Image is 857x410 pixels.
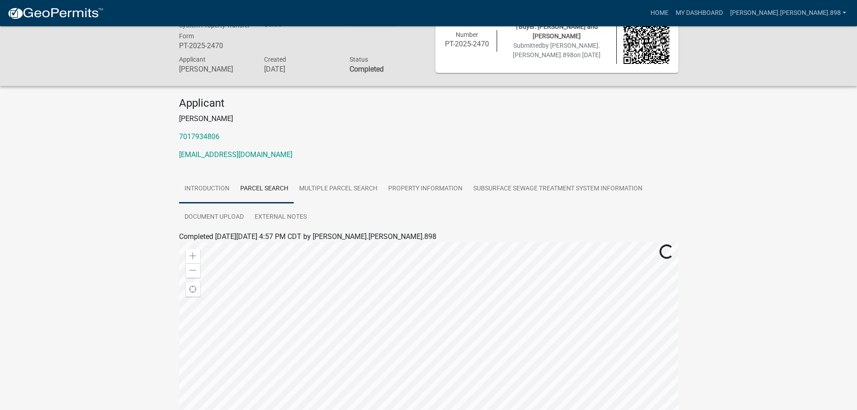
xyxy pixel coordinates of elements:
[179,132,220,141] a: 7017934806
[350,65,384,73] strong: Completed
[179,65,251,73] h6: [PERSON_NAME]
[444,40,490,48] h6: PT-2025-2470
[264,56,286,63] span: Created
[383,175,468,203] a: Property Information
[468,175,648,203] a: Subsurface Sewage Treatment System Information
[513,42,601,59] span: Submitted on [DATE]
[186,249,200,263] div: Zoom in
[179,113,678,124] p: [PERSON_NAME]
[179,175,235,203] a: Introduction
[624,18,669,64] img: QR code
[179,41,251,50] h6: PT-2025-2470
[235,175,294,203] a: Parcel search
[179,56,206,63] span: Applicant
[264,65,336,73] h6: [DATE]
[179,150,292,159] a: [EMAIL_ADDRESS][DOMAIN_NAME]
[456,31,478,38] span: Number
[186,263,200,278] div: Zoom out
[294,175,383,203] a: Multiple Parcel Search
[647,5,672,22] a: Home
[350,56,368,63] span: Status
[179,203,249,232] a: Document Upload
[249,203,312,232] a: External Notes
[179,97,678,110] h4: Applicant
[186,282,200,297] div: Find my location
[727,5,850,22] a: [PERSON_NAME].[PERSON_NAME].898
[179,232,436,241] span: Completed [DATE][DATE] 4:57 PM CDT by [PERSON_NAME].[PERSON_NAME].898
[672,5,727,22] a: My Dashboard
[513,42,600,59] span: by [PERSON_NAME].[PERSON_NAME].898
